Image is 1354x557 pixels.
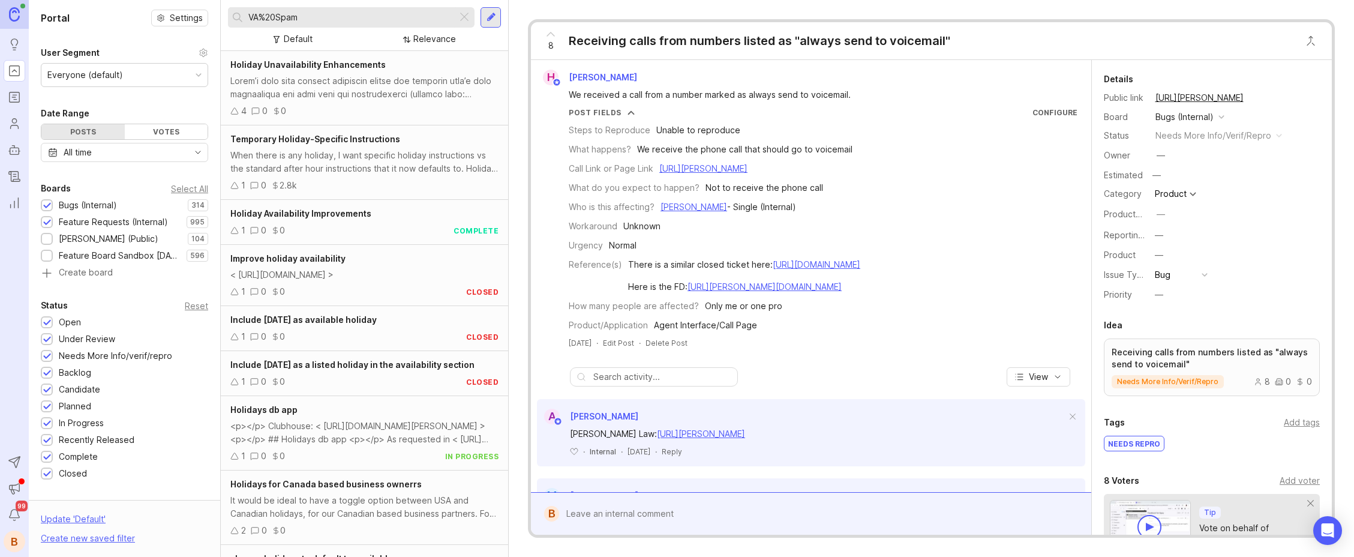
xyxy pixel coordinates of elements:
[554,417,563,426] img: member badge
[221,245,508,306] a: Improve holiday availability< [URL][DOMAIN_NAME] >100closed
[221,51,508,125] a: Holiday Unavailability EnhancementsLorem’i dolo sita consect adipiscin elitse doe temporin utla’e...
[59,383,100,396] div: Candidate
[569,319,648,332] div: Product/Application
[569,339,592,348] time: [DATE]
[64,146,92,159] div: All time
[1299,29,1323,53] button: Close button
[569,32,950,49] div: Receiving calls from numbers listed as "always send to voicemail"
[569,107,635,118] button: Post Fields
[596,338,598,348] div: ·
[221,471,508,545] a: Holidays for Canada based business ownerrsIt would be ideal to have a toggle option between USA a...
[47,68,123,82] div: Everyone (default)
[59,249,181,262] div: Feature Board Sandbox [DATE]
[687,282,842,292] a: [URL][PERSON_NAME][DOMAIN_NAME]
[59,433,134,447] div: Recently Released
[151,10,208,26] button: Settings
[466,287,499,297] div: closed
[41,513,106,532] div: Update ' Default '
[646,338,687,348] div: Delete Post
[413,32,456,46] div: Relevance
[230,360,475,370] span: Include [DATE] as a listed holiday in the availability section
[281,104,286,118] div: 0
[261,450,266,463] div: 0
[544,488,560,504] div: M
[1117,377,1218,387] span: needs more info/verif/repro
[280,375,285,388] div: 0
[1157,149,1165,162] div: —
[41,298,68,313] div: Status
[41,181,71,196] div: Boards
[661,202,727,212] a: [PERSON_NAME]
[609,239,637,252] div: Normal
[537,488,638,504] a: M[PERSON_NAME]
[41,268,208,279] a: Create board
[1104,171,1143,179] div: Estimated
[59,400,91,413] div: Planned
[4,34,25,55] a: Ideas
[241,224,245,237] div: 1
[41,106,89,121] div: Date Range
[1155,229,1163,242] div: —
[1155,268,1170,282] div: Bug
[59,349,172,363] div: Needs More Info/verif/repro
[241,524,246,537] div: 2
[230,494,499,520] div: It would be ideal to have a toggle option between USA and Canadian holidays, for our Canadian bas...
[569,107,622,118] div: Post Fields
[1155,248,1163,262] div: —
[1104,110,1146,124] div: Board
[628,447,650,456] time: [DATE]
[593,370,731,384] input: Search activity...
[170,12,203,24] span: Settings
[553,78,562,87] img: member badge
[621,447,623,457] div: ·
[705,181,823,194] div: Not to receive the phone call
[16,501,28,511] span: 99
[1110,500,1191,553] img: video-thumbnail-vote-d41b83416815613422e2ca741bf692cc.jpg
[1280,474,1320,487] div: Add voter
[261,330,266,343] div: 0
[4,60,25,82] a: Portal
[1296,378,1312,386] div: 0
[41,46,100,60] div: User Segment
[261,224,266,237] div: 0
[466,332,499,342] div: closed
[454,226,499,236] div: complete
[230,134,400,144] span: Temporary Holiday-Specific Instructions
[280,524,286,537] div: 0
[1032,108,1077,117] a: Configure
[59,316,81,329] div: Open
[655,447,657,457] div: ·
[603,338,634,348] div: Edit Post
[9,7,20,21] img: Canny Home
[1104,250,1136,260] label: Product
[1104,318,1122,333] div: Idea
[59,232,158,245] div: [PERSON_NAME] (Public)
[4,166,25,187] a: Changelog
[1155,110,1214,124] div: Bugs (Internal)
[654,319,757,332] div: Agent Interface/Call Page
[537,409,638,424] a: A[PERSON_NAME]
[1155,288,1163,301] div: —
[569,181,699,194] div: What do you expect to happen?
[543,70,559,85] div: H
[221,125,508,200] a: Temporary Holiday-Specific InstructionsWhen there is any holiday, I want specific holiday instruc...
[262,104,268,118] div: 0
[1104,474,1139,488] div: 8 Voters
[637,143,852,156] div: We receive the phone call that should go to voicemail
[569,143,631,156] div: What happens?
[230,420,499,446] div: <p></p> Clubhouse: < [URL][DOMAIN_NAME][PERSON_NAME] > <p></p> ## Holidays db app <p></p> As requ...
[662,447,682,457] div: Reply
[1104,129,1146,142] div: Status
[1155,129,1271,142] div: needs more info/verif/repro
[569,338,592,348] a: [DATE]
[241,330,245,343] div: 1
[185,303,208,309] div: Reset
[262,524,267,537] div: 0
[1112,346,1313,370] p: Receiving calls from numbers listed as "always send to voicemail"
[569,200,655,214] div: Who is this affecting?
[125,124,208,139] div: Votes
[41,499,89,514] div: Companies
[628,258,860,271] div: There is a similar closed ticket here:
[536,70,647,85] a: H[PERSON_NAME]
[221,200,508,245] a: Holiday Availability Improvements100complete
